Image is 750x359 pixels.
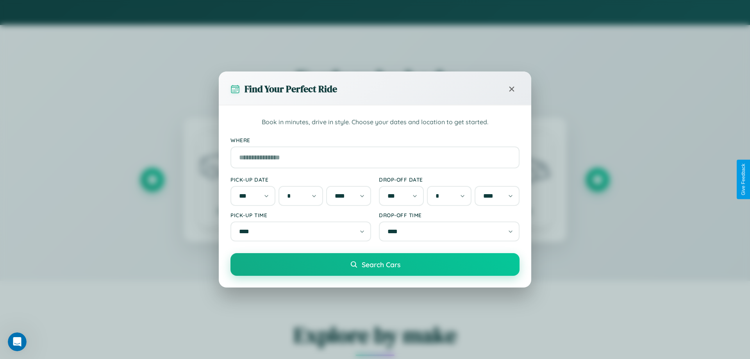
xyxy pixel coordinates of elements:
[379,176,520,183] label: Drop-off Date
[379,212,520,218] label: Drop-off Time
[230,137,520,143] label: Where
[245,82,337,95] h3: Find Your Perfect Ride
[230,176,371,183] label: Pick-up Date
[230,117,520,127] p: Book in minutes, drive in style. Choose your dates and location to get started.
[230,253,520,276] button: Search Cars
[230,212,371,218] label: Pick-up Time
[362,260,400,269] span: Search Cars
